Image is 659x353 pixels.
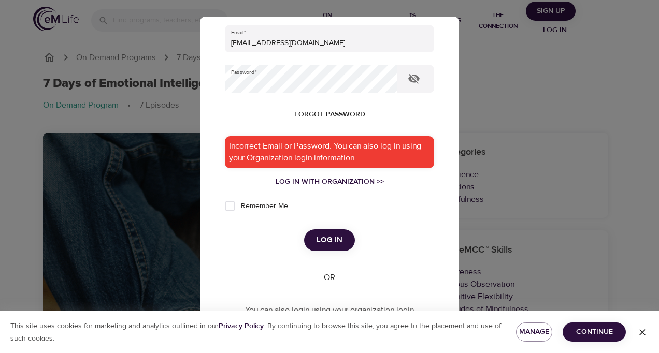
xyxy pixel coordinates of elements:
span: Manage [524,326,544,339]
p: You can also login using your organization login information [225,304,434,328]
button: Forgot password [290,105,369,124]
span: Continue [571,326,618,339]
a: Log in with Organization >> [225,176,434,187]
span: Forgot password [294,108,365,121]
b: Privacy Policy [219,321,264,331]
div: Incorrect Email or Password. You can also log in using your Organization login information. [225,136,434,168]
button: Log in [304,229,355,251]
span: Remember Me [241,201,288,212]
span: Log in [317,233,342,247]
div: OR [320,272,339,284]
